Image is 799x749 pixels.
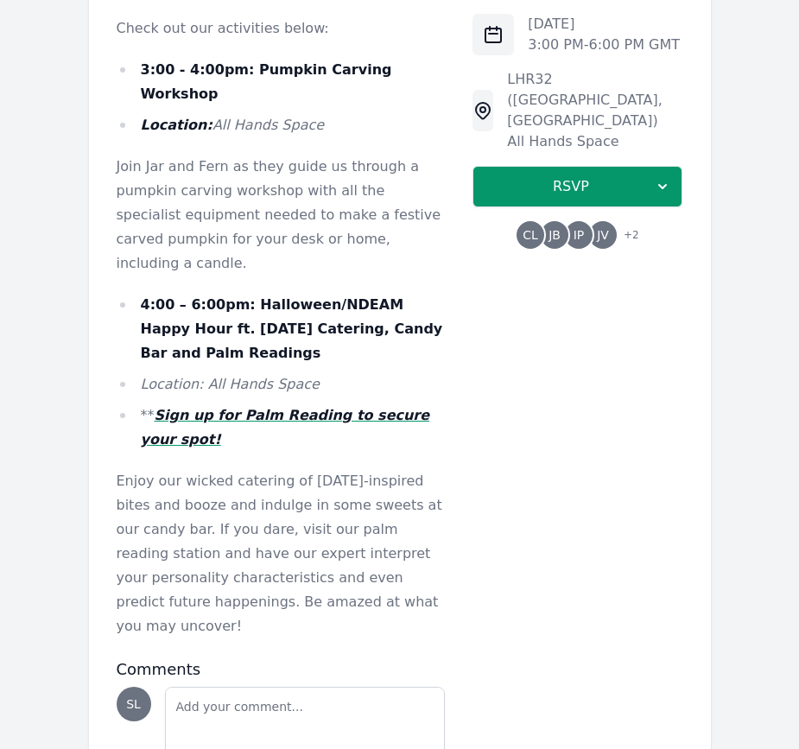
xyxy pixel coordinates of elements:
[141,117,212,133] em: Location:
[613,225,639,249] span: + 2
[117,16,446,41] p: Check out our activities below:
[523,229,538,241] span: CL
[528,35,680,55] p: 3:00 PM - 6:00 PM GMT
[574,229,585,241] span: IP
[126,698,141,710] span: SL
[597,229,609,241] span: JV
[141,407,430,447] a: Sign up for Palm Reading to secure your spot!
[212,117,324,133] em: All Hands Space
[141,376,320,392] em: Location: All Hands Space
[141,61,392,102] strong: 3:00 - 4:00pm: Pumpkin Carving Workshop
[549,229,561,241] span: JB
[528,14,680,35] p: [DATE]
[507,69,682,131] div: LHR32 ([GEOGRAPHIC_DATA], [GEOGRAPHIC_DATA])
[141,296,443,361] strong: 4:00 – 6:00pm: Halloween/NDEAM Happy Hour ft. [DATE] Catering, Candy Bar and Palm Readings
[117,155,446,276] p: Join Jar and Fern as they guide us through a pumpkin carving workshop with all the specialist equ...
[117,659,446,680] h3: Comments
[117,469,446,638] p: Enjoy our wicked catering of [DATE]-inspired bites and booze and indulge in some sweets at our ca...
[472,166,682,207] button: RSVP
[487,176,654,197] span: RSVP
[507,131,682,152] div: All Hands Space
